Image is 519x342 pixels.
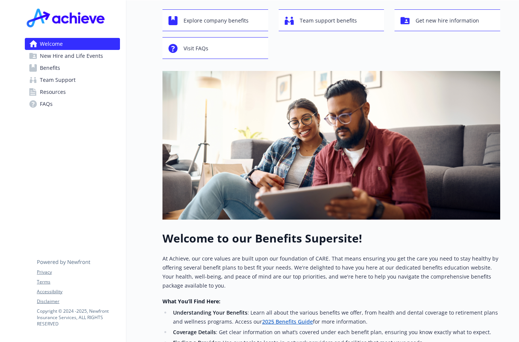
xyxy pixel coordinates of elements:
[25,50,120,62] a: New Hire and Life Events
[162,298,220,305] strong: What You’ll Find Here:
[162,232,500,245] h1: Welcome to our Benefits Supersite!
[40,62,60,74] span: Benefits
[25,86,120,98] a: Resources
[37,279,120,285] a: Terms
[25,62,120,74] a: Benefits
[395,9,500,31] button: Get new hire information
[262,318,313,325] a: 2025 Benefits Guide
[40,38,63,50] span: Welcome
[162,71,500,220] img: overview page banner
[416,14,479,28] span: Get new hire information
[37,288,120,295] a: Accessibility
[173,328,216,336] strong: Coverage Details
[300,14,357,28] span: Team support benefits
[171,328,500,337] li: : Get clear information on what’s covered under each benefit plan, ensuring you know exactly what...
[40,50,103,62] span: New Hire and Life Events
[162,254,500,290] p: At Achieve, our core values are built upon our foundation of CARE. That means ensuring you get th...
[173,309,247,316] strong: Understanding Your Benefits
[40,86,66,98] span: Resources
[40,98,53,110] span: FAQs
[37,298,120,305] a: Disclaimer
[25,98,120,110] a: FAQs
[37,269,120,276] a: Privacy
[25,38,120,50] a: Welcome
[279,9,384,31] button: Team support benefits
[184,41,208,56] span: Visit FAQs
[184,14,249,28] span: Explore company benefits
[162,9,268,31] button: Explore company benefits
[40,74,76,86] span: Team Support
[171,308,500,326] li: : Learn all about the various benefits we offer, from health and dental coverage to retirement pl...
[37,308,120,327] p: Copyright © 2024 - 2025 , Newfront Insurance Services, ALL RIGHTS RESERVED
[25,74,120,86] a: Team Support
[162,37,268,59] button: Visit FAQs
